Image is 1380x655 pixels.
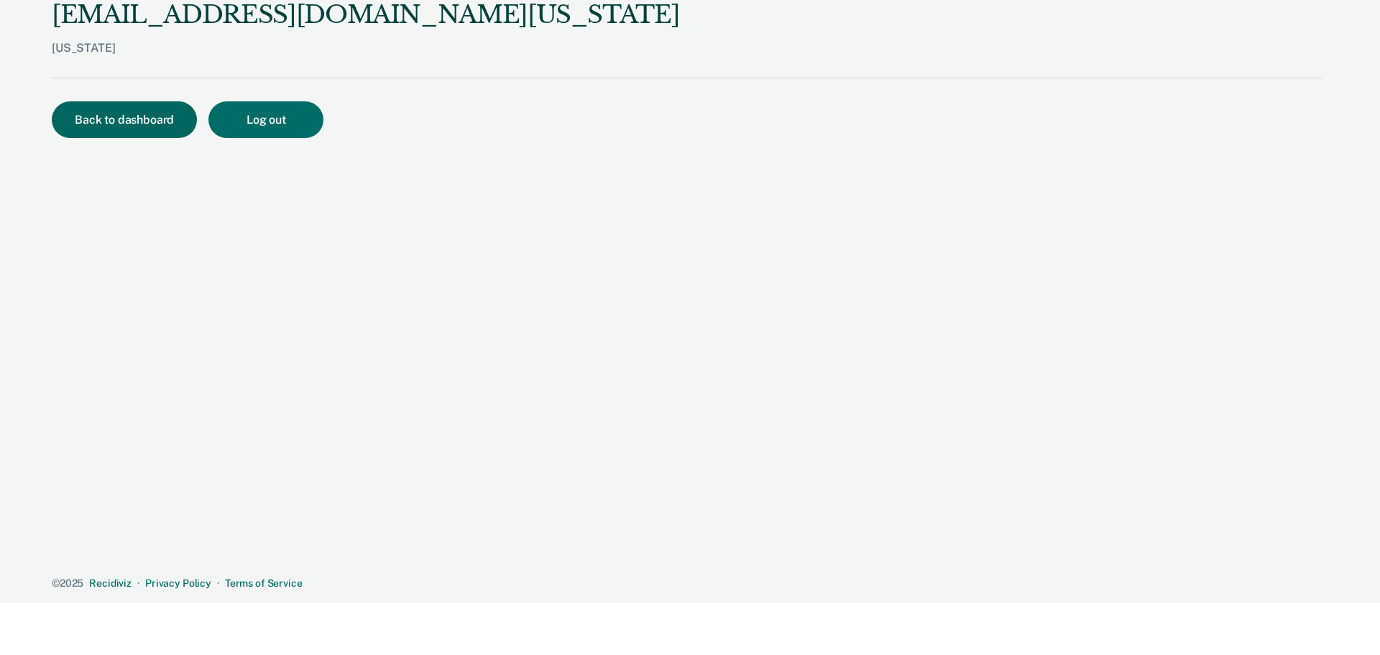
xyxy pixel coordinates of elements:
a: Recidiviz [89,577,132,589]
button: Back to dashboard [52,101,197,138]
div: · · [52,577,1322,590]
div: [US_STATE] [52,41,679,78]
a: Terms of Service [225,577,303,589]
button: Log out [208,101,323,138]
a: Privacy Policy [145,577,211,589]
span: © 2025 [52,577,83,589]
a: Back to dashboard [52,114,208,126]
